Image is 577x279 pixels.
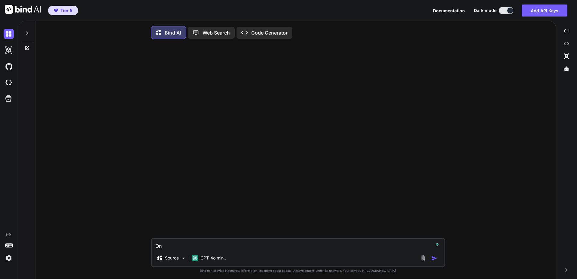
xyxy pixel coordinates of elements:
[251,29,288,36] p: Code Generator
[48,6,78,15] button: premiumTier 5
[165,255,179,261] p: Source
[4,45,14,55] img: darkAi-studio
[200,255,226,261] p: GPT-4o min..
[60,8,72,14] span: Tier 5
[4,61,14,71] img: githubDark
[151,268,445,273] p: Bind can provide inaccurate information, including about people. Always double-check its answers....
[203,29,230,36] p: Web Search
[181,256,186,261] img: Pick Models
[192,255,198,261] img: GPT-4o mini
[420,255,426,262] img: attachment
[522,5,567,17] button: Add API Keys
[54,9,58,12] img: premium
[5,5,41,14] img: Bind AI
[433,8,465,14] button: Documentation
[4,77,14,88] img: cloudideIcon
[165,29,181,36] p: Bind AI
[433,8,465,13] span: Documentation
[152,239,444,250] textarea: To enrich screen reader interactions, please activate Accessibility in Grammarly extension settings
[4,29,14,39] img: darkChat
[474,8,496,14] span: Dark mode
[4,253,14,263] img: settings
[431,255,437,261] img: icon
